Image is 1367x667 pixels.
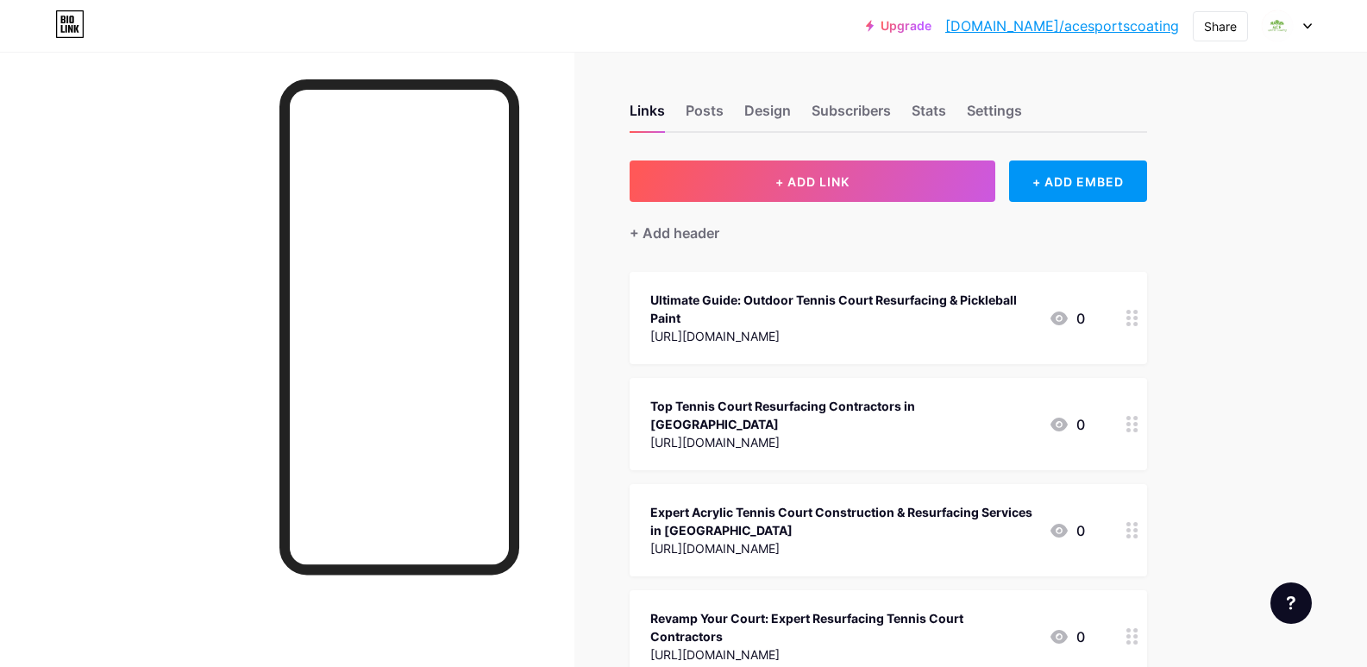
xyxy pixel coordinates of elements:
div: [URL][DOMAIN_NAME] [650,645,1035,664]
div: + Add header [630,223,719,243]
div: Links [630,100,665,131]
div: Share [1204,17,1237,35]
div: 0 [1049,520,1085,541]
div: Stats [912,100,946,131]
div: Revamp Your Court: Expert Resurfacing Tennis Court Contractors [650,609,1035,645]
div: 0 [1049,414,1085,435]
div: 0 [1049,308,1085,329]
div: Design [744,100,791,131]
img: acesportscoating [1261,9,1294,42]
a: Upgrade [866,19,931,33]
div: [URL][DOMAIN_NAME] [650,327,1035,345]
div: Expert Acrylic Tennis Court Construction & Resurfacing Services in [GEOGRAPHIC_DATA] [650,503,1035,539]
div: [URL][DOMAIN_NAME] [650,433,1035,451]
a: [DOMAIN_NAME]/acesportscoating [945,16,1179,36]
div: [URL][DOMAIN_NAME] [650,539,1035,557]
div: Ultimate Guide: Outdoor Tennis Court Resurfacing & Pickleball Paint [650,291,1035,327]
div: Posts [686,100,724,131]
div: Top Tennis Court Resurfacing Contractors in [GEOGRAPHIC_DATA] [650,397,1035,433]
span: + ADD LINK [775,174,850,189]
div: Settings [967,100,1022,131]
div: 0 [1049,626,1085,647]
div: Subscribers [812,100,891,131]
button: + ADD LINK [630,160,996,202]
div: + ADD EMBED [1009,160,1146,202]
